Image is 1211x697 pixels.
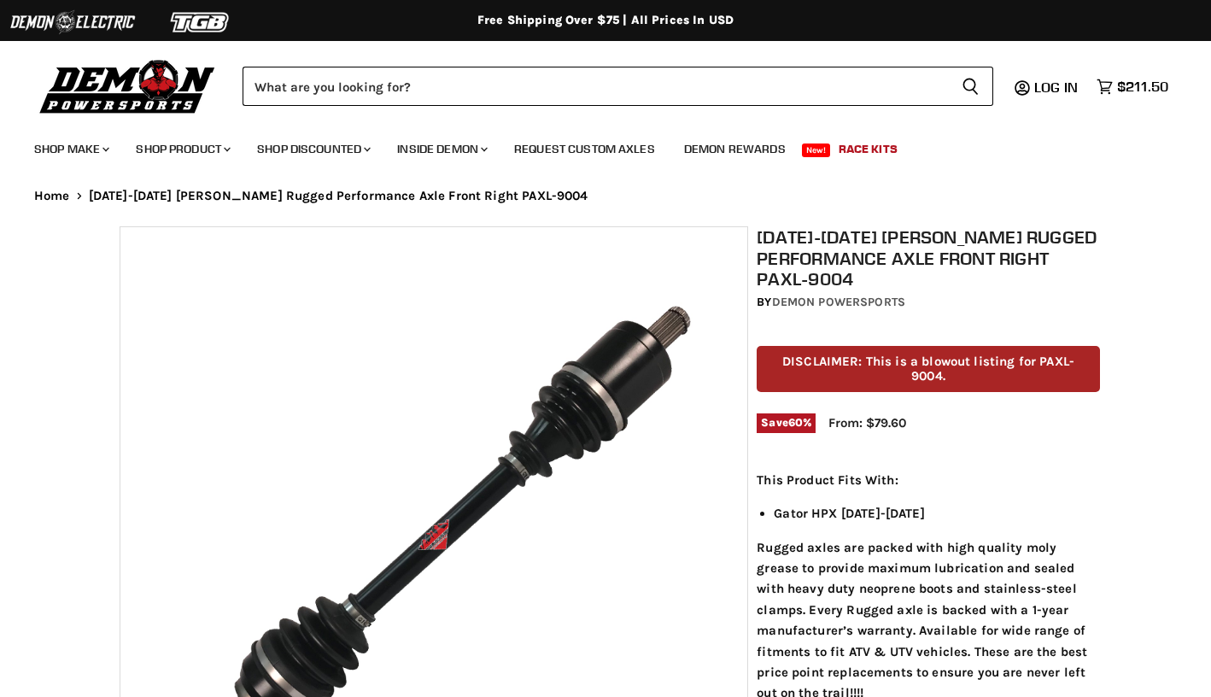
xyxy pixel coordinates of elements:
[137,6,265,38] img: TGB Logo 2
[34,189,70,203] a: Home
[243,67,948,106] input: Search
[1117,79,1168,95] span: $211.50
[1088,74,1177,99] a: $211.50
[757,346,1099,393] p: DISCLAIMER: This is a blowout listing for PAXL-9004.
[802,143,831,157] span: New!
[1027,79,1088,95] a: Log in
[9,6,137,38] img: Demon Electric Logo 2
[1034,79,1078,96] span: Log in
[828,415,906,430] span: From: $79.60
[826,132,910,167] a: Race Kits
[757,293,1099,312] div: by
[757,413,816,432] span: Save %
[243,67,993,106] form: Product
[89,189,588,203] span: [DATE]-[DATE] [PERSON_NAME] Rugged Performance Axle Front Right PAXL-9004
[671,132,799,167] a: Demon Rewards
[123,132,241,167] a: Shop Product
[948,67,993,106] button: Search
[757,470,1099,490] p: This Product Fits With:
[757,226,1099,290] h1: [DATE]-[DATE] [PERSON_NAME] Rugged Performance Axle Front Right PAXL-9004
[772,295,905,309] a: Demon Powersports
[384,132,498,167] a: Inside Demon
[21,132,120,167] a: Shop Make
[774,503,1099,524] li: Gator HPX [DATE]-[DATE]
[34,56,221,116] img: Demon Powersports
[788,416,803,429] span: 60
[244,132,381,167] a: Shop Discounted
[501,132,668,167] a: Request Custom Axles
[21,125,1164,167] ul: Main menu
